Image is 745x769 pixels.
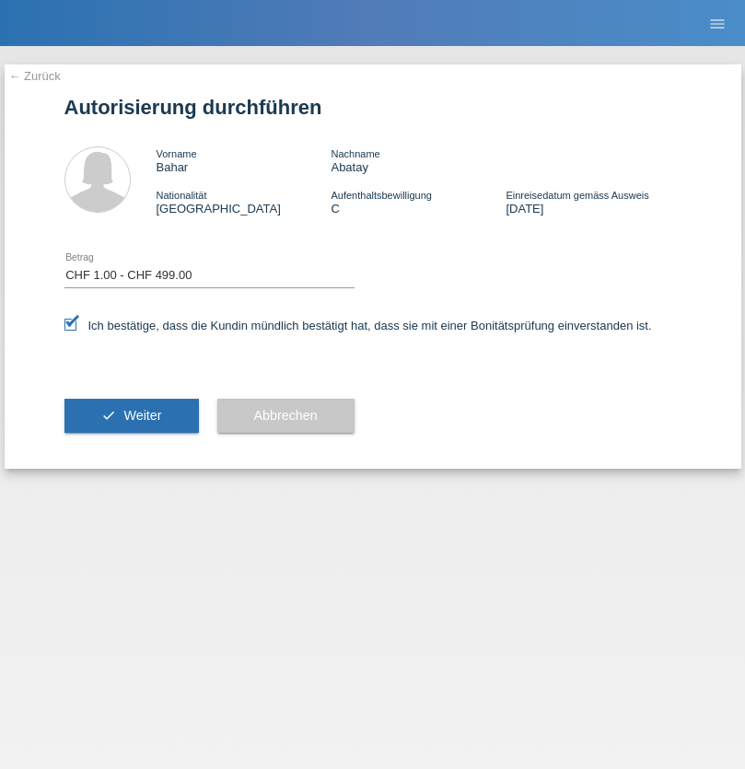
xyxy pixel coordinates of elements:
[331,188,506,216] div: C
[64,96,681,119] h1: Autorisierung durchführen
[699,17,736,29] a: menu
[157,190,207,201] span: Nationalität
[157,146,332,174] div: Bahar
[101,408,116,423] i: check
[331,190,431,201] span: Aufenthaltsbewilligung
[254,408,318,423] span: Abbrechen
[9,69,61,83] a: ← Zurück
[157,188,332,216] div: [GEOGRAPHIC_DATA]
[64,319,652,332] label: Ich bestätige, dass die Kundin mündlich bestätigt hat, dass sie mit einer Bonitätsprüfung einvers...
[331,146,506,174] div: Abatay
[157,148,197,159] span: Vorname
[64,399,199,434] button: check Weiter
[506,190,648,201] span: Einreisedatum gemäss Ausweis
[217,399,355,434] button: Abbrechen
[708,15,727,33] i: menu
[123,408,161,423] span: Weiter
[506,188,681,216] div: [DATE]
[331,148,379,159] span: Nachname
